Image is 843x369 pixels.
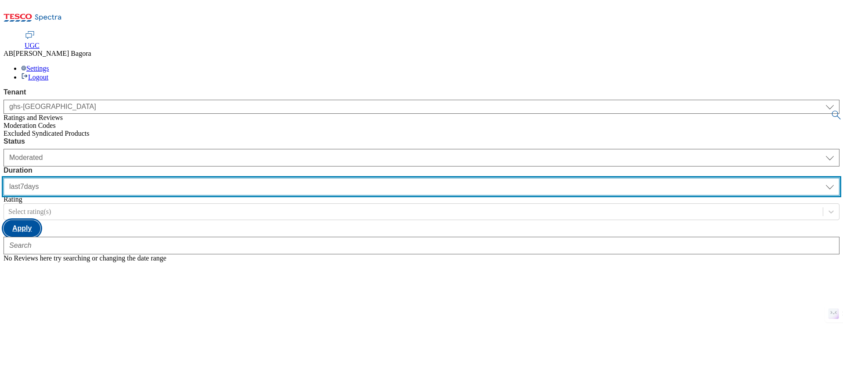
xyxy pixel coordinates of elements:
div: No Reviews here try searching or changing the date range [4,254,839,262]
span: UGC [25,42,40,49]
span: Moderation Codes [4,122,56,129]
a: UGC [25,31,40,50]
input: Search [4,237,839,254]
a: Settings [21,65,49,72]
span: AB [4,50,13,57]
label: Rating [4,195,22,203]
span: [PERSON_NAME] Bagora [13,50,91,57]
span: Ratings and Reviews [4,114,63,121]
a: Logout [21,73,48,81]
label: Tenant [4,88,839,96]
label: Status [4,137,839,145]
span: Excluded Syndicated Products [4,130,90,137]
label: Duration [4,166,839,174]
button: Apply [4,220,40,237]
